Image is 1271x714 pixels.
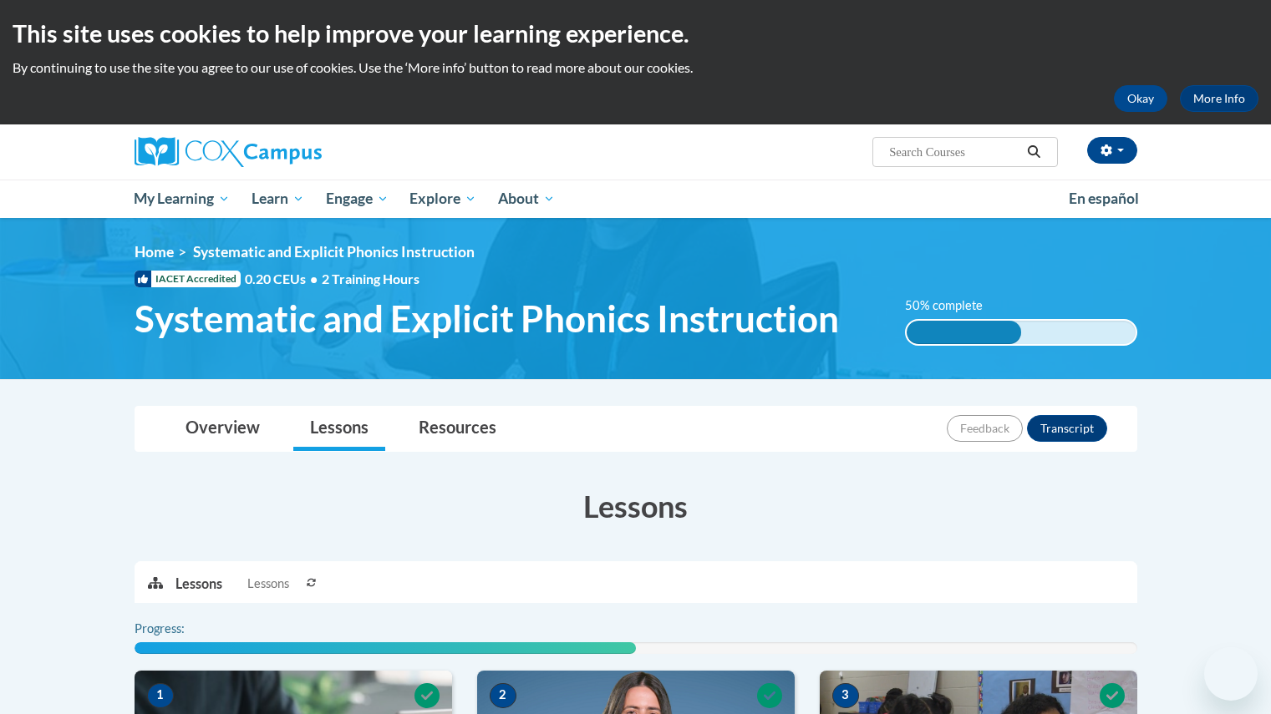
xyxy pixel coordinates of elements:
span: En español [1069,190,1139,207]
a: En español [1058,181,1150,216]
div: Main menu [109,180,1162,218]
button: Account Settings [1087,137,1137,164]
a: Lessons [293,407,385,451]
a: Resources [402,407,513,451]
span: • [310,271,318,286]
button: Feedback [947,415,1023,442]
a: About [487,180,566,218]
h3: Lessons [135,485,1137,527]
div: 50% complete [907,321,1021,344]
span: IACET Accredited [135,271,241,287]
span: 3 [832,683,859,708]
span: Explore [409,189,476,209]
span: 1 [147,683,174,708]
a: Learn [241,180,315,218]
iframe: Button to launch messaging window [1204,647,1258,701]
span: 0.20 CEUs [245,270,322,288]
h2: This site uses cookies to help improve your learning experience. [13,17,1258,50]
label: Progress: [135,620,231,638]
a: Cox Campus [135,137,452,167]
input: Search Courses [887,142,1021,162]
p: By continuing to use the site you agree to our use of cookies. Use the ‘More info’ button to read... [13,58,1258,77]
span: Systematic and Explicit Phonics Instruction [135,296,839,341]
span: 2 [490,683,516,708]
span: About [498,189,555,209]
span: Lessons [247,575,289,593]
button: Search [1021,142,1046,162]
button: Transcript [1027,415,1107,442]
a: My Learning [124,180,241,218]
a: Home [135,243,174,261]
a: Explore [399,180,487,218]
span: Learn [252,189,304,209]
button: Okay [1114,85,1167,112]
a: More Info [1180,85,1258,112]
a: Engage [315,180,399,218]
a: Overview [169,407,277,451]
p: Lessons [175,575,222,593]
span: My Learning [134,189,230,209]
span: Engage [326,189,389,209]
label: 50% complete [905,296,1001,315]
img: Cox Campus [135,137,322,167]
span: Systematic and Explicit Phonics Instruction [193,243,475,261]
span: 2 Training Hours [322,271,419,286]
